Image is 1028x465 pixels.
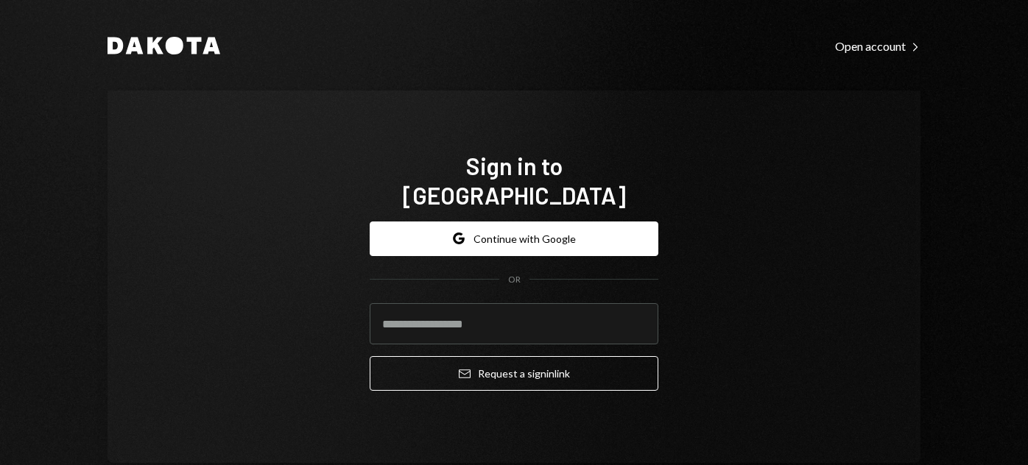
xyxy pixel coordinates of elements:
h1: Sign in to [GEOGRAPHIC_DATA] [370,151,658,210]
a: Open account [835,38,920,54]
div: Open account [835,39,920,54]
button: Request a signinlink [370,356,658,391]
div: OR [508,274,521,286]
button: Continue with Google [370,221,658,256]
